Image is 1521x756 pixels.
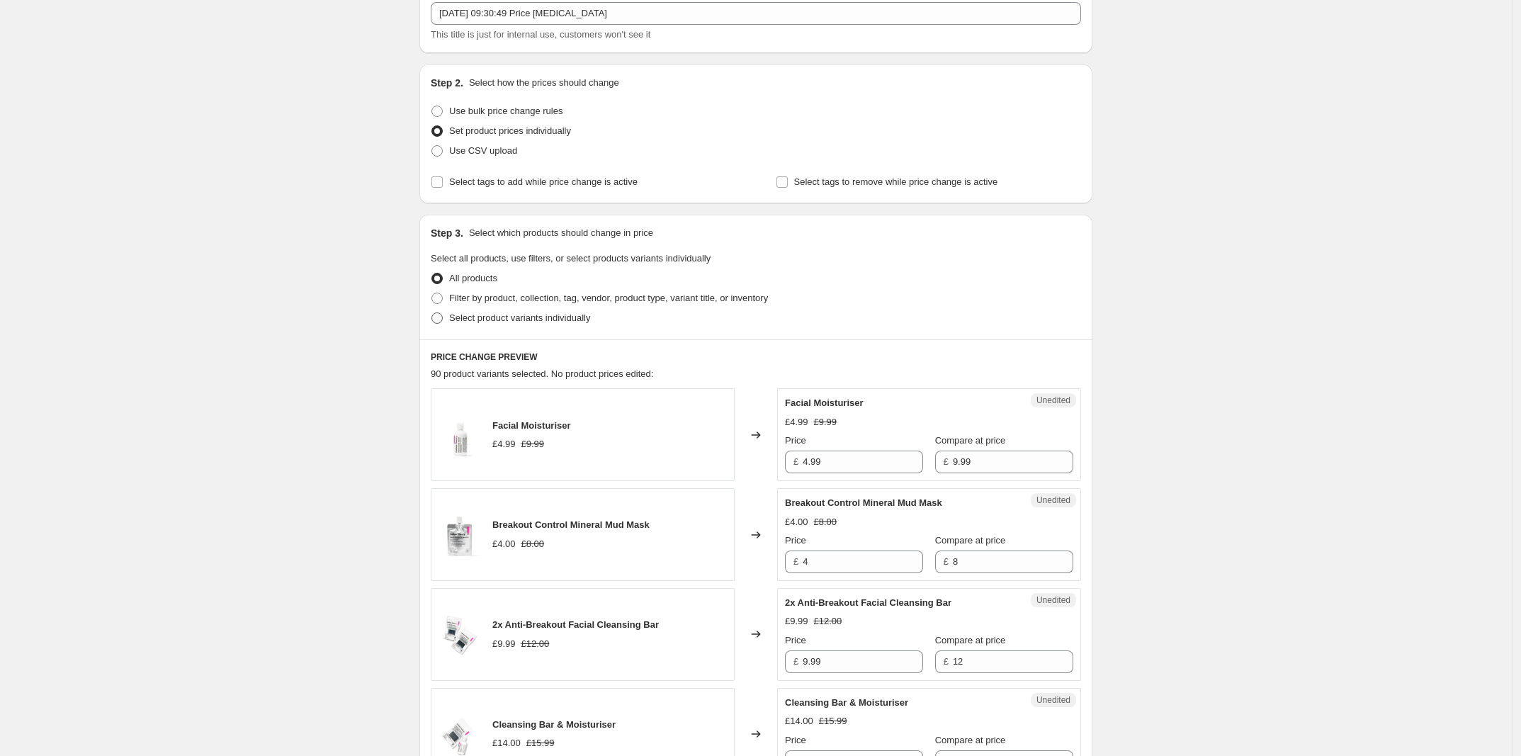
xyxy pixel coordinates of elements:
span: Compare at price [935,635,1006,645]
span: Unedited [1036,594,1070,606]
span: Select product variants individually [449,312,590,323]
span: This title is just for internal use, customers won't see it [431,29,650,40]
strike: £8.00 [521,537,545,551]
span: Unedited [1036,495,1070,506]
span: Compare at price [935,535,1006,546]
div: £4.99 [785,415,808,429]
strike: £15.99 [819,714,847,728]
span: Price [785,435,806,446]
img: 2020_11_07_CARBON_stills_MD_0993_80x.jpg [439,713,481,755]
strike: £9.99 [814,415,837,429]
div: £9.99 [492,637,516,651]
div: £4.00 [492,537,516,551]
span: Facial Moisturiser [785,397,864,408]
p: Select which products should change in price [469,226,653,240]
span: Set product prices individually [449,125,571,136]
span: Compare at price [935,435,1006,446]
span: Breakout Control Mineral Mud Mask [785,497,942,508]
span: 2x Anti-Breakout Facial Cleansing Bar [492,619,659,630]
span: Breakout Control Mineral Mud Mask [492,519,650,530]
p: Select how the prices should change [469,76,619,90]
h2: Step 2. [431,76,463,90]
span: Price [785,635,806,645]
div: £4.99 [492,437,516,451]
span: £ [944,656,949,667]
span: Select tags to add while price change is active [449,176,638,187]
span: Use CSV upload [449,145,517,156]
span: £ [944,456,949,467]
img: FRONTIMAGEFM_80x.png [439,414,481,456]
span: £ [793,456,798,467]
span: Facial Moisturiser [492,420,571,431]
strike: £12.00 [521,637,550,651]
span: Use bulk price change rules [449,106,562,116]
span: Select tags to remove while price change is active [794,176,998,187]
h2: Step 3. [431,226,463,240]
span: £ [793,656,798,667]
span: All products [449,273,497,283]
span: Price [785,535,806,546]
span: 2x Anti-Breakout Facial Cleansing Bar [785,597,951,608]
img: 2020_11_07_CARBON_stills_MD_1016_80x.jpg [439,613,481,655]
img: FRONTIMAGEFWM_80x.png [439,514,481,556]
span: £ [944,556,949,567]
span: £ [793,556,798,567]
div: £9.99 [785,614,808,628]
strike: £8.00 [814,515,837,529]
span: Compare at price [935,735,1006,745]
span: Unedited [1036,395,1070,406]
strike: £15.99 [526,736,555,750]
strike: £9.99 [521,437,545,451]
div: £4.00 [785,515,808,529]
span: 90 product variants selected. No product prices edited: [431,368,653,379]
input: 30% off holiday sale [431,2,1081,25]
span: Cleansing Bar & Moisturiser [785,697,908,708]
span: Price [785,735,806,745]
div: £14.00 [785,714,813,728]
div: £14.00 [492,736,521,750]
h6: PRICE CHANGE PREVIEW [431,351,1081,363]
span: Select all products, use filters, or select products variants individually [431,253,711,264]
strike: £12.00 [814,614,842,628]
span: Filter by product, collection, tag, vendor, product type, variant title, or inventory [449,293,768,303]
span: Unedited [1036,694,1070,706]
span: Cleansing Bar & Moisturiser [492,719,616,730]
